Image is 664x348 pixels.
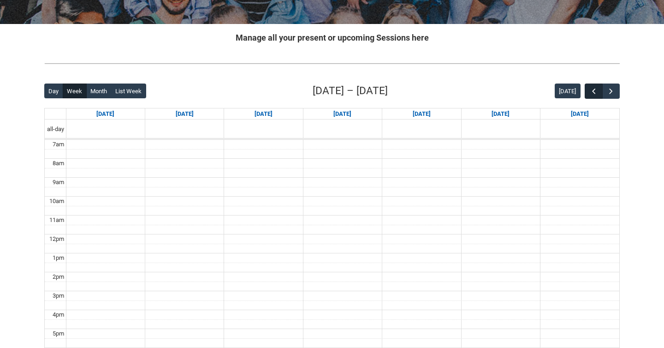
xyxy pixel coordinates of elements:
a: Go to December 7, 2025 [95,108,116,120]
a: Go to December 9, 2025 [253,108,274,120]
button: Week [63,84,87,98]
div: 1pm [51,253,66,263]
div: 8am [51,159,66,168]
button: List Week [111,84,146,98]
span: all-day [45,125,66,134]
a: Go to December 11, 2025 [411,108,433,120]
button: Month [86,84,112,98]
div: 10am [47,197,66,206]
button: [DATE] [555,84,581,98]
div: 3pm [51,291,66,300]
a: Go to December 12, 2025 [490,108,511,120]
div: 12pm [47,234,66,244]
h2: [DATE] – [DATE] [313,83,388,99]
a: Go to December 10, 2025 [332,108,353,120]
div: 11am [47,216,66,225]
h2: Manage all your present or upcoming Sessions here [44,31,620,44]
div: 5pm [51,329,66,338]
img: REDU_GREY_LINE [44,59,620,68]
a: Go to December 8, 2025 [174,108,196,120]
button: Next Week [602,84,620,99]
div: 7am [51,140,66,149]
a: Go to December 13, 2025 [569,108,591,120]
div: 2pm [51,272,66,282]
button: Previous Week [585,84,602,99]
div: 9am [51,178,66,187]
button: Day [44,84,63,98]
div: 4pm [51,310,66,319]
